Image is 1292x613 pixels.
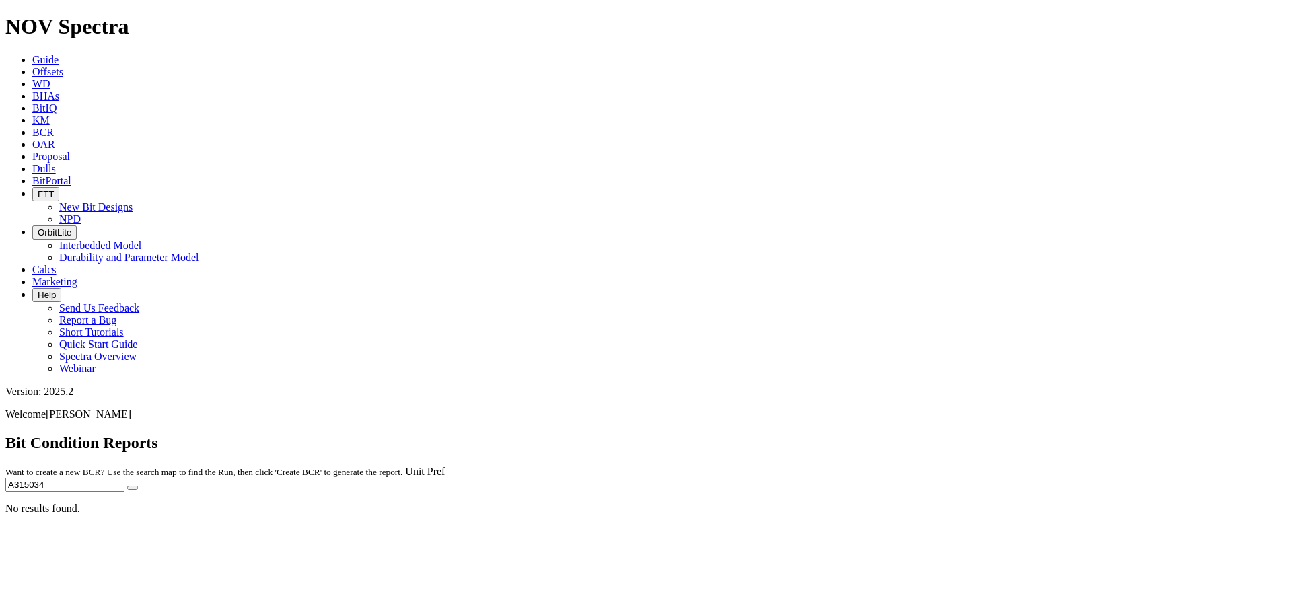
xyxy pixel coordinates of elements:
[5,434,1287,452] h2: Bit Condition Reports
[5,478,124,492] input: Search
[59,363,96,374] a: Webinar
[38,227,71,238] span: OrbitLite
[59,326,124,338] a: Short Tutorials
[32,78,50,89] a: WD
[32,276,77,287] a: Marketing
[32,90,59,102] a: BHAs
[32,114,50,126] a: KM
[59,252,199,263] a: Durability and Parameter Model
[59,351,137,362] a: Spectra Overview
[32,139,55,150] a: OAR
[32,163,56,174] a: Dulls
[32,54,59,65] a: Guide
[59,240,141,251] a: Interbedded Model
[5,467,402,477] small: Want to create a new BCR? Use the search map to find the Run, then click 'Create BCR' to generate...
[38,189,54,199] span: FTT
[59,338,137,350] a: Quick Start Guide
[32,151,70,162] a: Proposal
[59,213,81,225] a: NPD
[32,264,57,275] a: Calcs
[32,66,63,77] a: Offsets
[5,408,1287,421] p: Welcome
[5,386,1287,398] div: Version: 2025.2
[5,14,1287,39] h1: NOV Spectra
[32,127,54,138] a: BCR
[46,408,131,420] span: [PERSON_NAME]
[59,314,116,326] a: Report a Bug
[32,187,59,201] button: FTT
[32,175,71,186] a: BitPortal
[32,102,57,114] a: BitIQ
[59,302,139,314] a: Send Us Feedback
[32,288,61,302] button: Help
[32,225,77,240] button: OrbitLite
[38,290,56,300] span: Help
[5,503,1287,515] p: No results found.
[59,201,133,213] a: New Bit Designs
[405,466,445,477] a: Unit Pref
